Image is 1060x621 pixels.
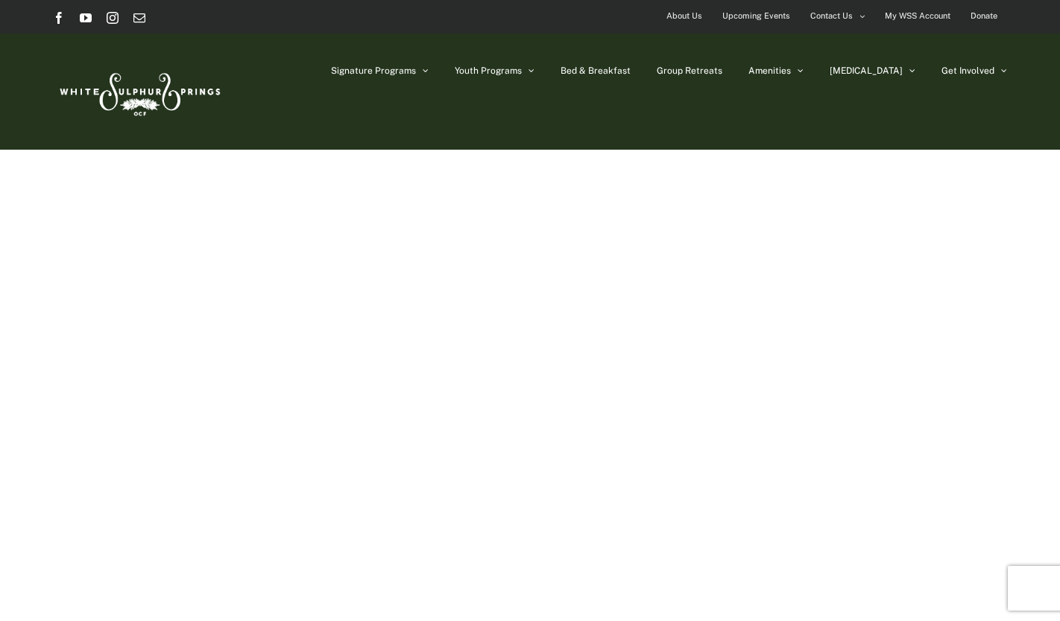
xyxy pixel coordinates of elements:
img: White Sulphur Springs Logo [53,57,224,127]
span: Contact Us [810,5,853,27]
nav: Main Menu [331,34,1007,108]
span: Donate [971,5,997,27]
a: Group Retreats [657,34,722,108]
span: Youth Programs [455,66,522,75]
a: Email [133,12,145,24]
span: About Us [666,5,702,27]
span: Bed & Breakfast [561,66,631,75]
span: My WSS Account [885,5,950,27]
span: Upcoming Events [722,5,790,27]
a: Amenities [748,34,804,108]
a: Youth Programs [455,34,534,108]
a: Signature Programs [331,34,429,108]
span: [MEDICAL_DATA] [830,66,903,75]
a: YouTube [80,12,92,24]
a: Bed & Breakfast [561,34,631,108]
span: Amenities [748,66,791,75]
a: Facebook [53,12,65,24]
a: Get Involved [941,34,1007,108]
span: Signature Programs [331,66,416,75]
a: [MEDICAL_DATA] [830,34,915,108]
span: Get Involved [941,66,994,75]
a: Instagram [107,12,119,24]
span: Group Retreats [657,66,722,75]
